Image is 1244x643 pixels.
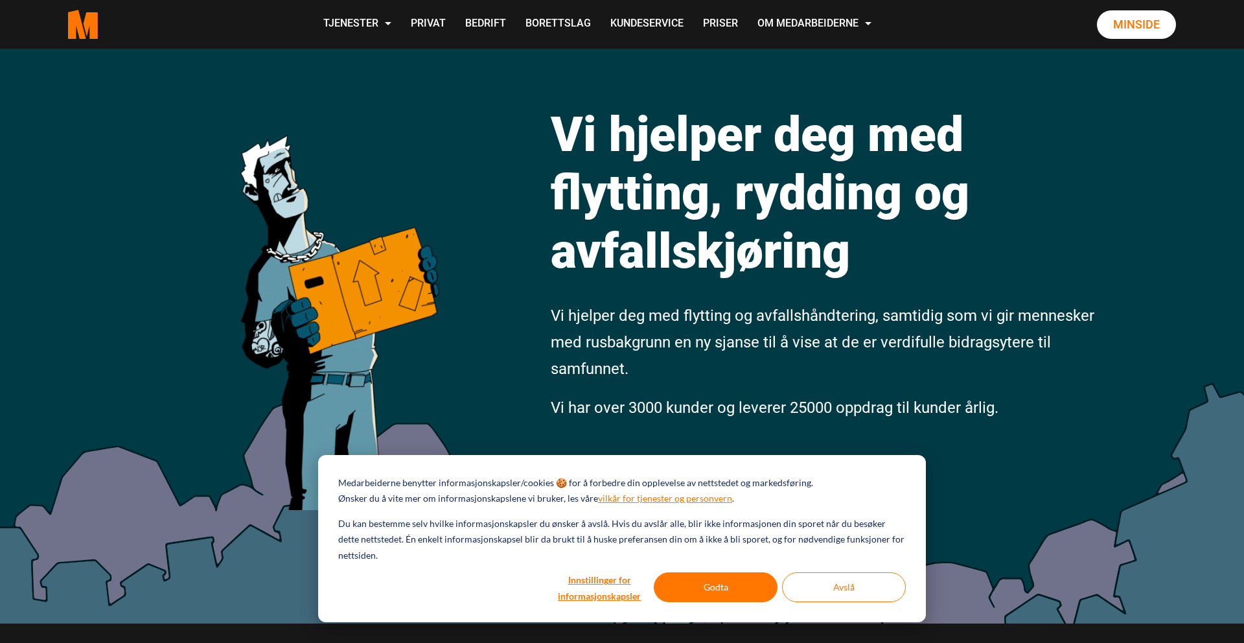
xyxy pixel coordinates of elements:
[516,1,601,47] a: Borettslag
[1097,10,1176,39] a: Minside
[551,399,998,417] span: Vi har over 3000 kunder og leverer 25000 oppdrag til kunder årlig.
[318,455,926,622] div: Cookie banner
[338,516,906,564] p: Du kan bestemme selv hvilke informasjonskapsler du ønsker å avslå. Hvis du avslår alle, blir ikke...
[601,1,693,47] a: Kundeservice
[401,1,455,47] a: Privat
[782,572,906,602] button: Avslå
[748,1,881,47] a: Om Medarbeiderne
[227,76,450,510] img: medarbeiderne man icon optimized
[549,572,649,602] button: Innstillinger for informasjonskapsler
[551,307,1094,378] span: Vi hjelper deg med flytting og avfallshåndtering, samtidig som vi gir mennesker med rusbakgrunn e...
[338,491,734,507] p: Ønsker du å vite mer om informasjonskapslene vi bruker, les våre .
[455,1,516,47] a: Bedrift
[598,491,732,507] a: vilkår for tjenester og personvern
[693,1,748,47] a: Priser
[551,105,1098,280] h1: Vi hjelper deg med flytting, rydding og avfallskjøring
[338,475,813,491] p: Medarbeiderne benytter informasjonskapsler/cookies 🍪 for å forbedre din opplevelse av nettstedet ...
[314,1,401,47] a: Tjenester
[654,572,777,602] button: Godta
